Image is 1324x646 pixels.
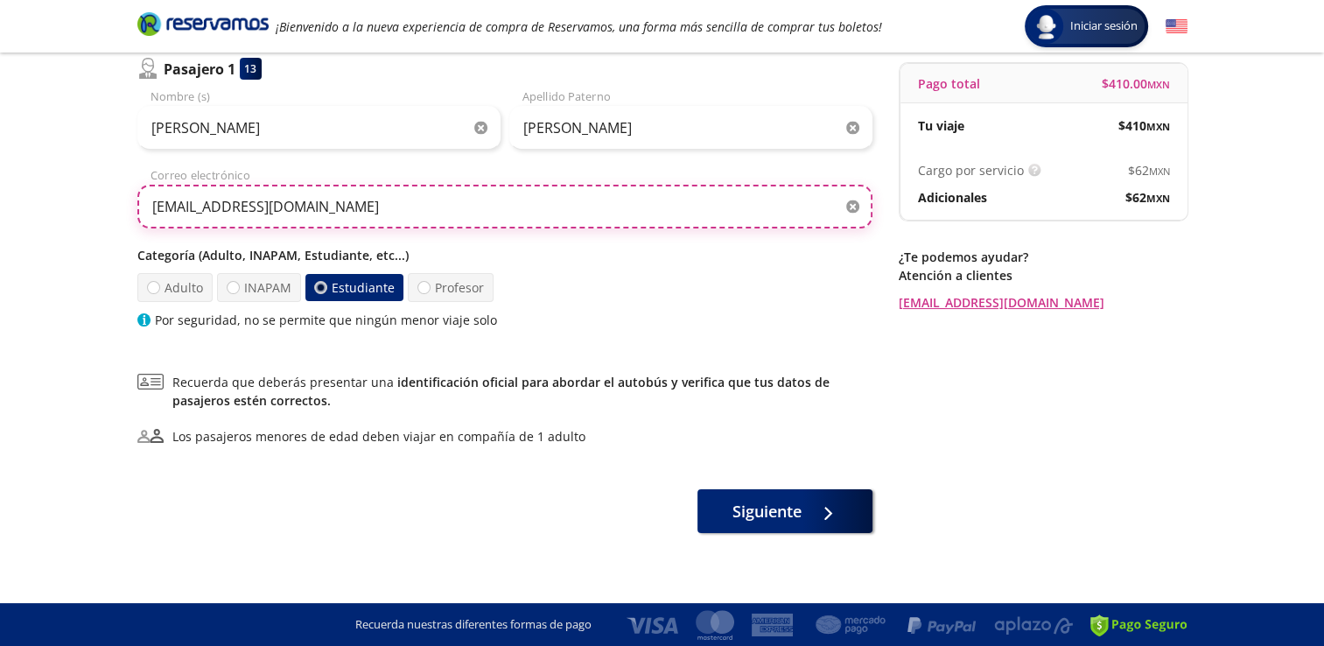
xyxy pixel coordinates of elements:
label: Adulto [137,273,214,303]
span: $ 410.00 [1102,74,1170,93]
small: MXN [1149,165,1170,178]
input: Apellido Paterno [509,106,872,150]
p: Adicionales [918,188,987,207]
p: Categoría (Adulto, INAPAM, Estudiante, etc...) [137,246,872,264]
span: $ 62 [1125,188,1170,207]
p: ¿Te podemos ayudar? [899,248,1187,266]
button: English [1166,16,1187,38]
div: Los pasajeros menores de edad deben viajar en compañía de 1 adulto [172,427,585,446]
a: [EMAIL_ADDRESS][DOMAIN_NAME] [899,293,1187,312]
span: Siguiente [732,500,802,523]
input: Correo electrónico [137,185,872,228]
small: MXN [1146,192,1170,205]
span: Iniciar sesión [1063,18,1145,35]
span: $ 410 [1118,116,1170,135]
a: identificación oficial para abordar el autobús y verifica que tus datos de pasajeros estén correc... [172,374,830,409]
p: Recuerda nuestras diferentes formas de pago [355,616,592,634]
p: Tu viaje [918,116,964,135]
p: Atención a clientes [899,266,1187,284]
button: Siguiente [697,489,872,533]
small: MXN [1146,120,1170,133]
label: Estudiante [304,274,403,302]
a: Brand Logo [137,11,269,42]
input: Nombre (s) [137,106,501,150]
span: Recuerda que deberás presentar una [172,373,872,410]
div: 13 [240,58,262,80]
p: Cargo por servicio [918,161,1024,179]
label: Profesor [408,273,494,302]
p: Pasajero 1 [164,59,235,80]
p: Pago total [918,74,980,93]
span: $ 62 [1128,161,1170,179]
p: Por seguridad, no se permite que ningún menor viaje solo [155,311,497,329]
em: ¡Bienvenido a la nueva experiencia de compra de Reservamos, una forma más sencilla de comprar tus... [276,18,882,35]
label: INAPAM [217,273,301,302]
i: Brand Logo [137,11,269,37]
small: MXN [1147,78,1170,91]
